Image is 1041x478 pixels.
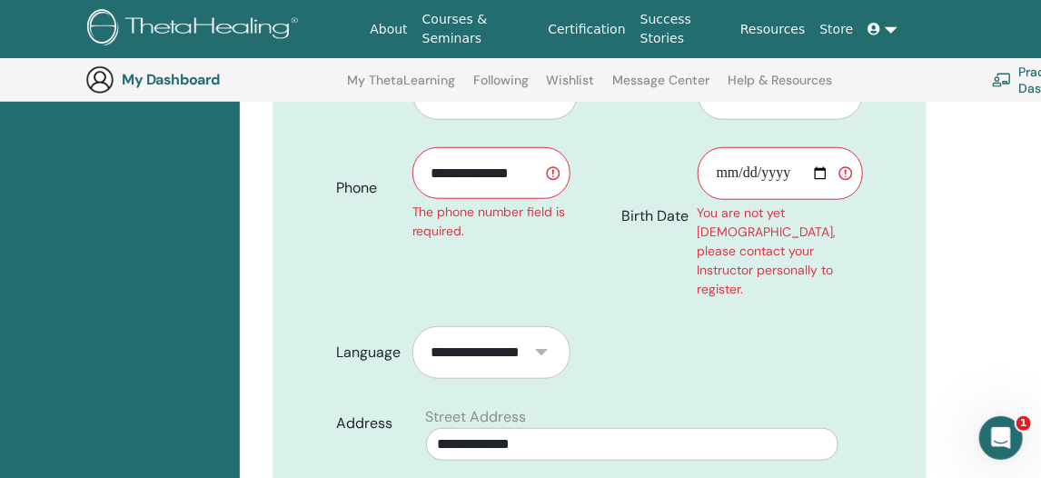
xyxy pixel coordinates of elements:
[633,3,733,55] a: Success Stories
[426,406,527,428] label: Street Address
[322,171,412,205] label: Phone
[322,335,412,370] label: Language
[473,73,529,102] a: Following
[347,73,455,102] a: My ThetaLearning
[412,203,578,241] div: The phone number field is required.
[547,73,595,102] a: Wishlist
[728,73,832,102] a: Help & Resources
[1016,416,1031,431] span: 1
[979,416,1023,460] iframe: Intercom live chat
[122,71,303,88] h3: My Dashboard
[85,65,114,95] img: generic-user-icon.jpg
[698,204,863,299] div: You are not yet [DEMOGRAPHIC_DATA], please contact your Instructor personally to register.
[362,13,414,46] a: About
[415,3,541,55] a: Courses & Seminars
[733,13,813,46] a: Resources
[813,13,861,46] a: Store
[540,13,632,46] a: Certification
[87,9,304,50] img: logo.png
[992,73,1012,87] img: chalkboard-teacher.svg
[322,406,415,441] label: Address
[608,199,698,234] label: Birth Date
[612,73,709,102] a: Message Center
